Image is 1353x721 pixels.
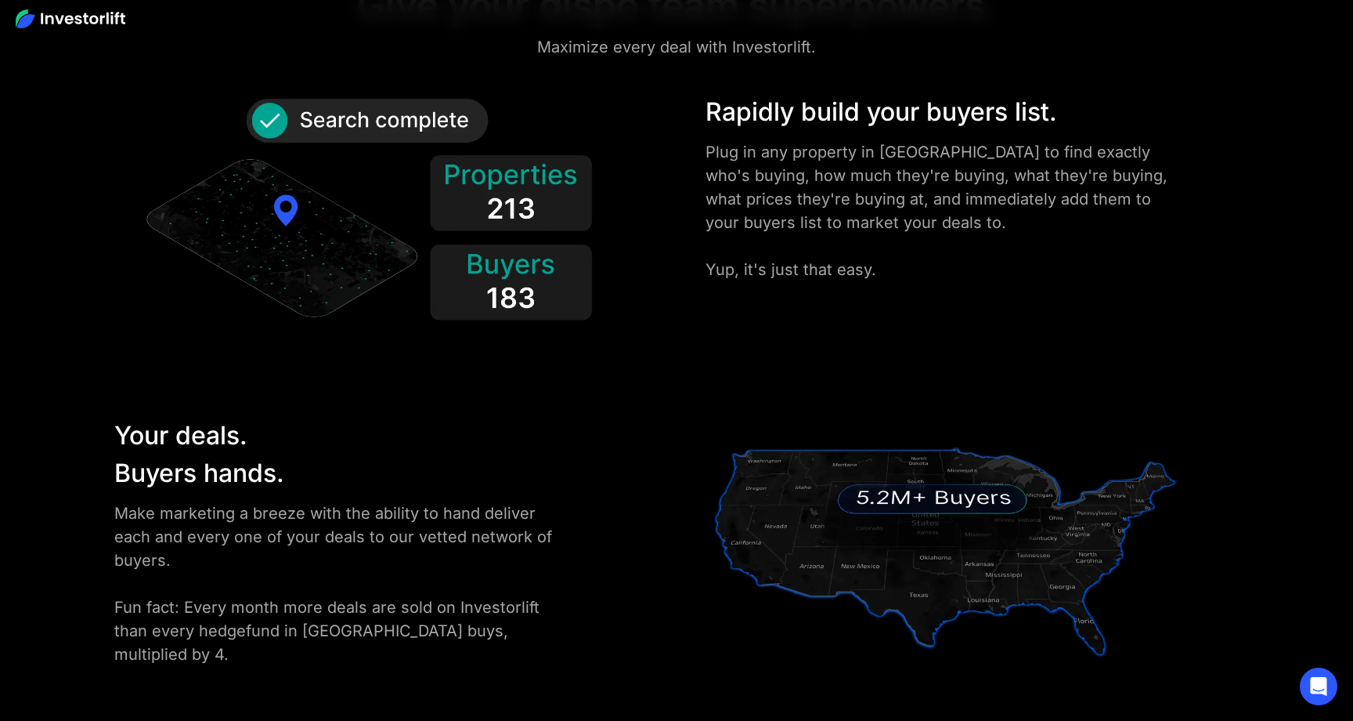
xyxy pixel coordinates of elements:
div: Open Intercom Messenger [1300,668,1337,705]
div: Rapidly build your buyers list. [705,93,1185,131]
div: Plug in any property in [GEOGRAPHIC_DATA] to find exactly who's buying, how much they're buying, ... [705,140,1185,281]
div: Your deals. Buyers hands. [114,417,568,492]
div: Make marketing a breeze with the ability to hand deliver each and every one of your deals to our ... [114,502,568,666]
div: Maximize every deal with Investorlift. [537,34,816,60]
